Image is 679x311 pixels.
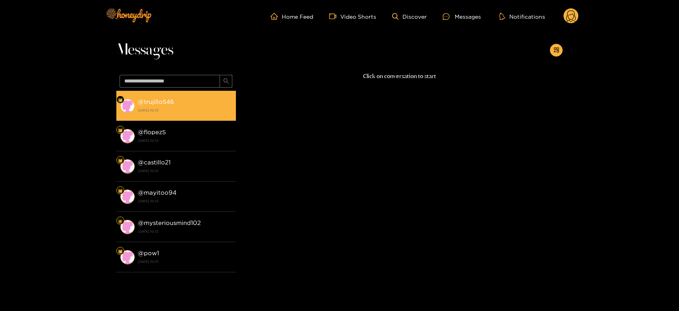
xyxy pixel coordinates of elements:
[138,198,232,205] strong: [DATE] 10:33
[118,249,123,254] img: Fan Level
[118,158,123,163] img: Fan Level
[120,220,135,234] img: conversation
[497,12,548,20] button: Notifications
[329,13,340,20] span: video-camera
[120,190,135,204] img: conversation
[118,98,123,102] img: Fan Level
[550,44,563,57] button: appstore-add
[138,167,232,174] strong: [DATE] 10:33
[138,250,159,256] strong: @ pow1
[120,99,135,113] img: conversation
[120,250,135,264] img: conversation
[118,128,123,133] img: Fan Level
[220,75,232,88] button: search
[271,13,282,20] span: home
[138,159,171,166] strong: @ castillo21
[138,129,166,135] strong: @ flopez5
[138,258,232,265] strong: [DATE] 10:33
[116,41,173,60] span: Messages
[443,12,481,21] div: Messages
[138,219,201,226] strong: @ mysteriousmind102
[392,13,427,20] a: Discover
[553,47,559,54] span: appstore-add
[120,129,135,143] img: conversation
[118,188,123,193] img: Fan Level
[138,137,232,144] strong: [DATE] 10:33
[138,189,177,196] strong: @ mayitoo94
[138,228,232,235] strong: [DATE] 10:33
[223,78,229,85] span: search
[329,13,376,20] a: Video Shorts
[236,72,563,81] p: Click on conversation to start
[138,98,174,105] strong: @ trujillo546
[271,13,313,20] a: Home Feed
[138,107,232,114] strong: [DATE] 10:33
[118,219,123,223] img: Fan Level
[120,159,135,174] img: conversation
